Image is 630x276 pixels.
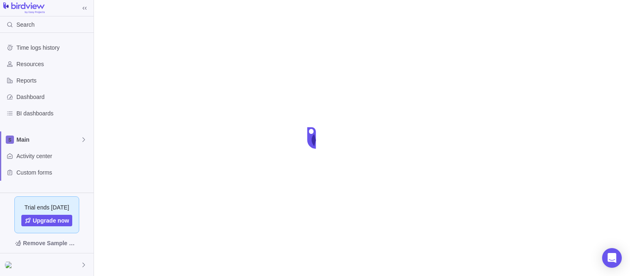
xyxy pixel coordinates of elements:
span: Search [16,21,34,29]
span: Resources [16,60,90,68]
span: Time logs history [16,44,90,52]
span: Activity center [16,152,90,160]
span: Main [16,136,80,144]
span: BI dashboards [16,109,90,117]
a: Upgrade now [21,215,73,226]
span: Remove Sample Data [23,238,79,248]
div: loading [299,122,332,154]
span: Dashboard [16,93,90,101]
span: Trial ends [DATE] [25,203,69,212]
div: cloudeasy [5,260,15,270]
span: Remove Sample Data [7,237,87,250]
div: Open Intercom Messenger [602,248,622,268]
span: Reports [16,76,90,85]
span: Upgrade now [33,216,69,225]
img: logo [3,2,45,14]
span: Custom forms [16,168,90,177]
img: Show [5,262,15,268]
